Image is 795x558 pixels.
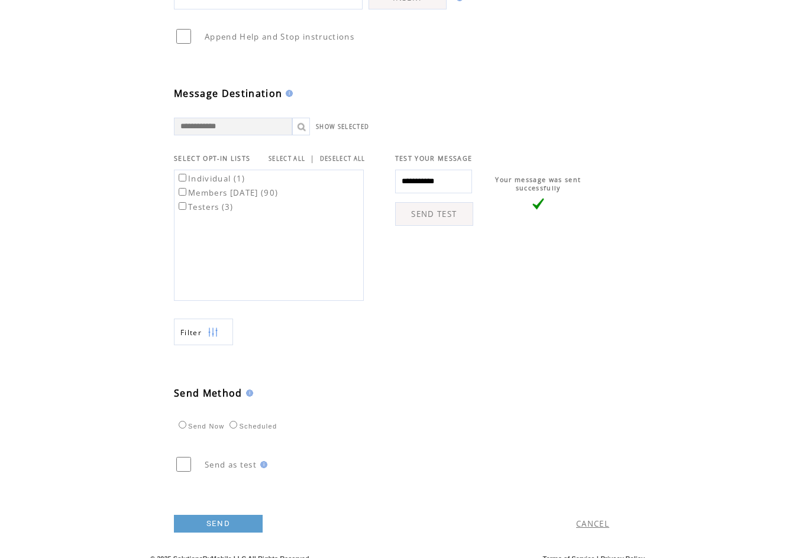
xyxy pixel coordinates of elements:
[179,188,186,196] input: Members [DATE] (90)
[176,423,224,430] label: Send Now
[208,319,218,346] img: filters.png
[532,198,544,210] img: vLarge.png
[205,31,354,42] span: Append Help and Stop instructions
[316,123,369,131] a: SHOW SELECTED
[282,90,293,97] img: help.gif
[257,461,267,468] img: help.gif
[179,174,186,181] input: Individual (1)
[227,423,277,430] label: Scheduled
[179,202,186,210] input: Testers (3)
[174,319,233,345] a: Filter
[176,173,245,184] label: Individual (1)
[174,387,243,400] span: Send Method
[205,459,257,470] span: Send as test
[395,154,473,163] span: TEST YOUR MESSAGE
[179,421,186,429] input: Send Now
[230,421,237,429] input: Scheduled
[176,187,278,198] label: Members [DATE] (90)
[320,155,366,163] a: DESELECT ALL
[174,87,282,100] span: Message Destination
[395,202,473,226] a: SEND TEST
[269,155,305,163] a: SELECT ALL
[310,153,315,164] span: |
[495,176,581,192] span: Your message was sent successfully
[174,515,263,533] a: SEND
[243,390,253,397] img: help.gif
[176,202,234,212] label: Testers (3)
[180,327,202,338] span: Show filters
[576,518,609,529] a: CANCEL
[174,154,250,163] span: SELECT OPT-IN LISTS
